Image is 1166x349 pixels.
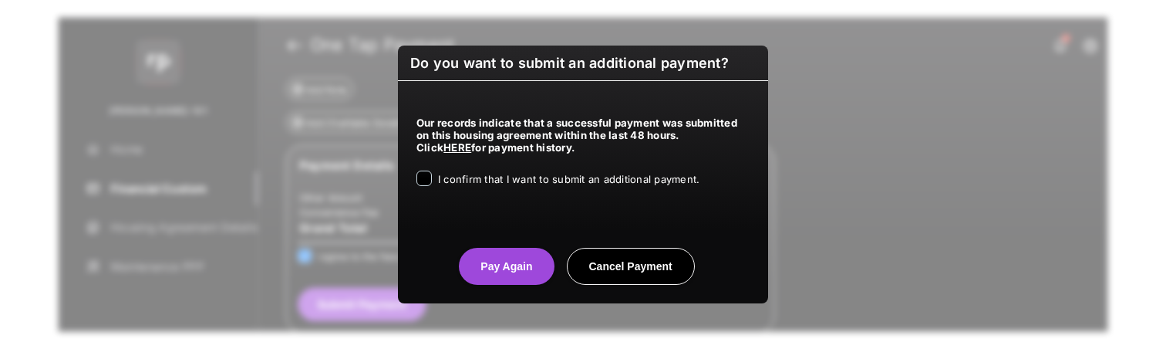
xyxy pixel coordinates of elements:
h6: Do you want to submit an additional payment? [398,46,768,81]
button: Cancel Payment [567,248,695,285]
button: Pay Again [459,248,554,285]
h5: Our records indicate that a successful payment was submitted on this housing agreement within the... [416,117,750,154]
span: I confirm that I want to submit an additional payment. [438,173,699,185]
a: HERE [443,141,471,154]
